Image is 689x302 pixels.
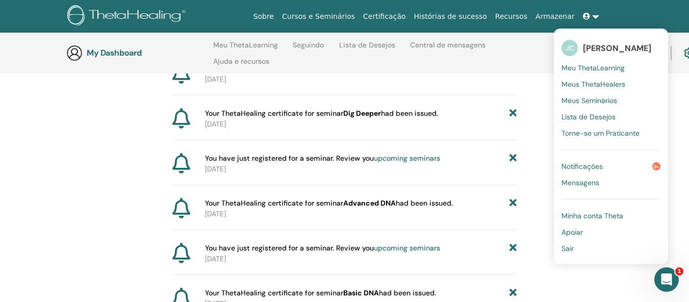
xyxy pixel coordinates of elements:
p: [DATE] [205,74,517,85]
a: upcoming seminars [374,243,440,253]
span: Meus Seminários [562,96,617,105]
p: [DATE] [205,209,517,219]
a: Lista de Desejos [339,41,395,57]
span: You have just registered for a seminar. Review you [205,153,440,164]
a: Histórias de sucesso [410,7,491,26]
a: Mensagens [562,174,660,191]
a: Notificações9+ [562,158,660,174]
span: Minha conta Theta [562,211,623,220]
a: Torne-se um Praticante [562,125,660,141]
a: Central de mensagens [410,41,486,57]
a: Meu ThetaLearning [562,60,660,76]
span: Lista de Desejos [562,112,616,121]
a: Meu ThetaLearning [213,41,278,57]
span: Your ThetaHealing certificate for seminar had been issued. [205,108,438,119]
b: Basic DNA [343,288,379,297]
span: Notificações [562,162,603,171]
a: Armazenar [531,7,578,26]
a: Apoiar [562,224,660,240]
span: Apoiar [562,228,583,237]
span: JC [562,40,578,56]
a: Minha conta Theta [562,208,660,224]
span: Mensagens [562,178,599,187]
span: Meu ThetaLearning [562,63,625,72]
span: [PERSON_NAME] [583,43,651,54]
a: JC[PERSON_NAME] [562,36,660,60]
img: logo.png [67,5,189,28]
span: Your ThetaHealing certificate for seminar had been issued. [205,198,453,209]
span: Torne-se um Praticante [562,129,640,138]
p: [DATE] [205,164,517,174]
span: Sair [562,244,574,253]
a: Meus Seminários [562,92,660,109]
span: Your ThetaHealing certificate for seminar had been issued. [205,288,436,298]
a: Recursos [491,7,531,26]
span: 9+ [652,162,660,170]
a: Sair [562,240,660,257]
a: upcoming seminars [374,154,440,163]
img: generic-user-icon.jpg [66,45,83,61]
a: Ajuda e recursos [213,57,269,73]
a: Meus ThetaHealers [562,76,660,92]
a: Sobre [249,7,278,26]
a: Seguindo [293,41,324,57]
a: Certificação [359,7,410,26]
a: Cursos e Seminários [278,7,359,26]
span: You have just registered for a seminar. Review you [205,243,440,254]
p: [DATE] [205,119,517,130]
span: 1 [675,267,683,275]
a: Lista de Desejos [562,109,660,125]
b: Dig Deeper [343,109,381,118]
span: Meus ThetaHealers [562,80,625,89]
h3: My Dashboard [87,48,189,58]
p: [DATE] [205,254,517,264]
b: Advanced DNA [343,198,396,208]
iframe: Intercom live chat [654,267,679,292]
